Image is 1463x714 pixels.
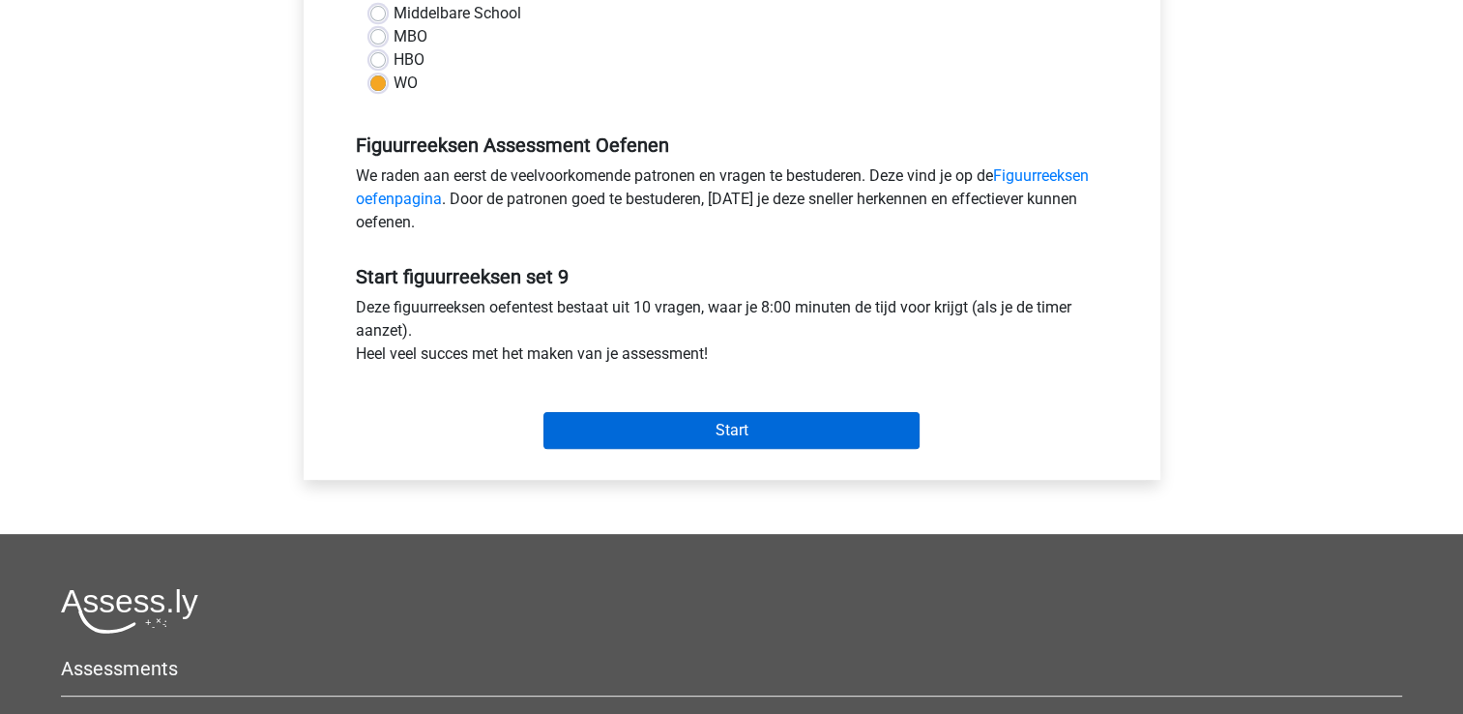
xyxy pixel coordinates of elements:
label: WO [394,72,418,95]
h5: Start figuurreeksen set 9 [356,265,1108,288]
div: We raden aan eerst de veelvoorkomende patronen en vragen te bestuderen. Deze vind je op de . Door... [341,164,1123,242]
input: Start [543,412,920,449]
label: MBO [394,25,427,48]
div: Deze figuurreeksen oefentest bestaat uit 10 vragen, waar je 8:00 minuten de tijd voor krijgt (als... [341,296,1123,373]
img: Assessly logo [61,588,198,634]
h5: Figuurreeksen Assessment Oefenen [356,134,1108,157]
label: HBO [394,48,424,72]
label: Middelbare School [394,2,521,25]
h5: Assessments [61,657,1402,680]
